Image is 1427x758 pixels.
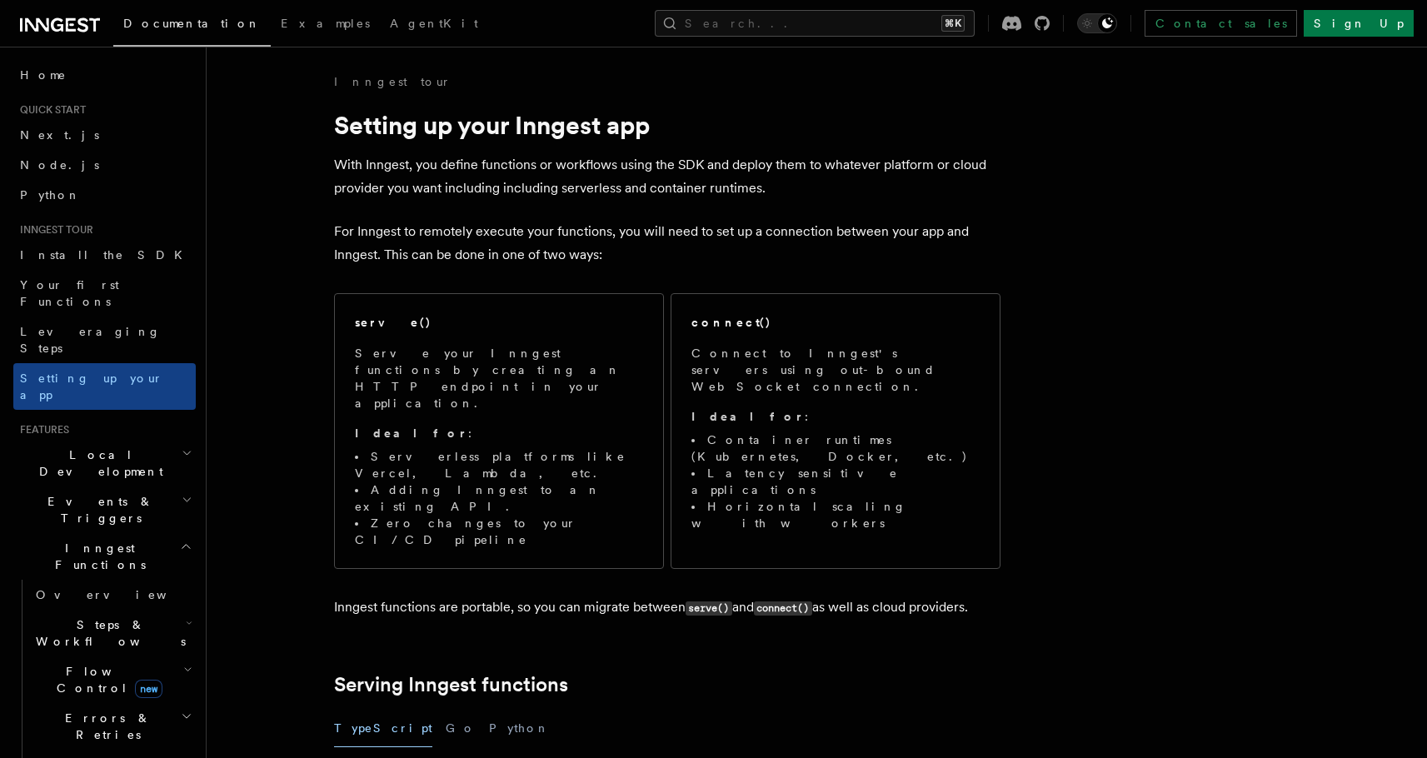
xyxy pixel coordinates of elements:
p: : [355,425,643,441]
a: Overview [29,580,196,610]
button: TypeScript [334,710,432,747]
span: Setting up your app [20,372,163,401]
span: Errors & Retries [29,710,181,743]
span: Node.js [20,158,99,172]
a: Python [13,180,196,210]
p: : [691,408,980,425]
a: serve()Serve your Inngest functions by creating an HTTP endpoint in your application.Ideal for:Se... [334,293,664,569]
button: Events & Triggers [13,486,196,533]
button: Toggle dark mode [1077,13,1117,33]
kbd: ⌘K [941,15,965,32]
span: Inngest Functions [13,540,180,573]
a: Sign Up [1304,10,1414,37]
span: Python [20,188,81,202]
a: AgentKit [380,5,488,45]
a: Serving Inngest functions [334,673,568,696]
span: Install the SDK [20,248,192,262]
span: Inngest tour [13,223,93,237]
li: Horizontal scaling with workers [691,498,980,531]
span: Flow Control [29,663,183,696]
code: connect() [754,601,812,616]
li: Latency sensitive applications [691,465,980,498]
a: Leveraging Steps [13,317,196,363]
li: Container runtimes (Kubernetes, Docker, etc.) [691,431,980,465]
button: Flow Controlnew [29,656,196,703]
a: Examples [271,5,380,45]
a: Next.js [13,120,196,150]
p: With Inngest, you define functions or workflows using the SDK and deploy them to whatever platfor... [334,153,1000,200]
li: Serverless platforms like Vercel, Lambda, etc. [355,448,643,481]
code: serve() [686,601,732,616]
a: Inngest tour [334,73,451,90]
strong: Ideal for [355,426,468,440]
span: AgentKit [390,17,478,30]
p: Connect to Inngest's servers using out-bound WebSocket connection. [691,345,980,395]
span: Leveraging Steps [20,325,161,355]
li: Adding Inngest to an existing API. [355,481,643,515]
h2: connect() [691,314,771,331]
p: For Inngest to remotely execute your functions, you will need to set up a connection between your... [334,220,1000,267]
button: Go [446,710,476,747]
span: Next.js [20,128,99,142]
h2: serve() [355,314,432,331]
li: Zero changes to your CI/CD pipeline [355,515,643,548]
a: Your first Functions [13,270,196,317]
a: Setting up your app [13,363,196,410]
span: Overview [36,588,207,601]
span: Your first Functions [20,278,119,308]
span: Home [20,67,67,83]
a: Contact sales [1145,10,1297,37]
button: Local Development [13,440,196,486]
button: Errors & Retries [29,703,196,750]
span: Examples [281,17,370,30]
button: Python [489,710,550,747]
span: new [135,680,162,698]
span: Quick start [13,103,86,117]
span: Steps & Workflows [29,616,186,650]
a: Install the SDK [13,240,196,270]
a: Documentation [113,5,271,47]
button: Search...⌘K [655,10,975,37]
span: Events & Triggers [13,493,182,526]
a: Home [13,60,196,90]
span: Documentation [123,17,261,30]
span: Features [13,423,69,436]
a: connect()Connect to Inngest's servers using out-bound WebSocket connection.Ideal for:Container ru... [671,293,1000,569]
span: Local Development [13,446,182,480]
p: Serve your Inngest functions by creating an HTTP endpoint in your application. [355,345,643,411]
h1: Setting up your Inngest app [334,110,1000,140]
a: Node.js [13,150,196,180]
strong: Ideal for [691,410,805,423]
button: Inngest Functions [13,533,196,580]
p: Inngest functions are portable, so you can migrate between and as well as cloud providers. [334,596,1000,620]
button: Steps & Workflows [29,610,196,656]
